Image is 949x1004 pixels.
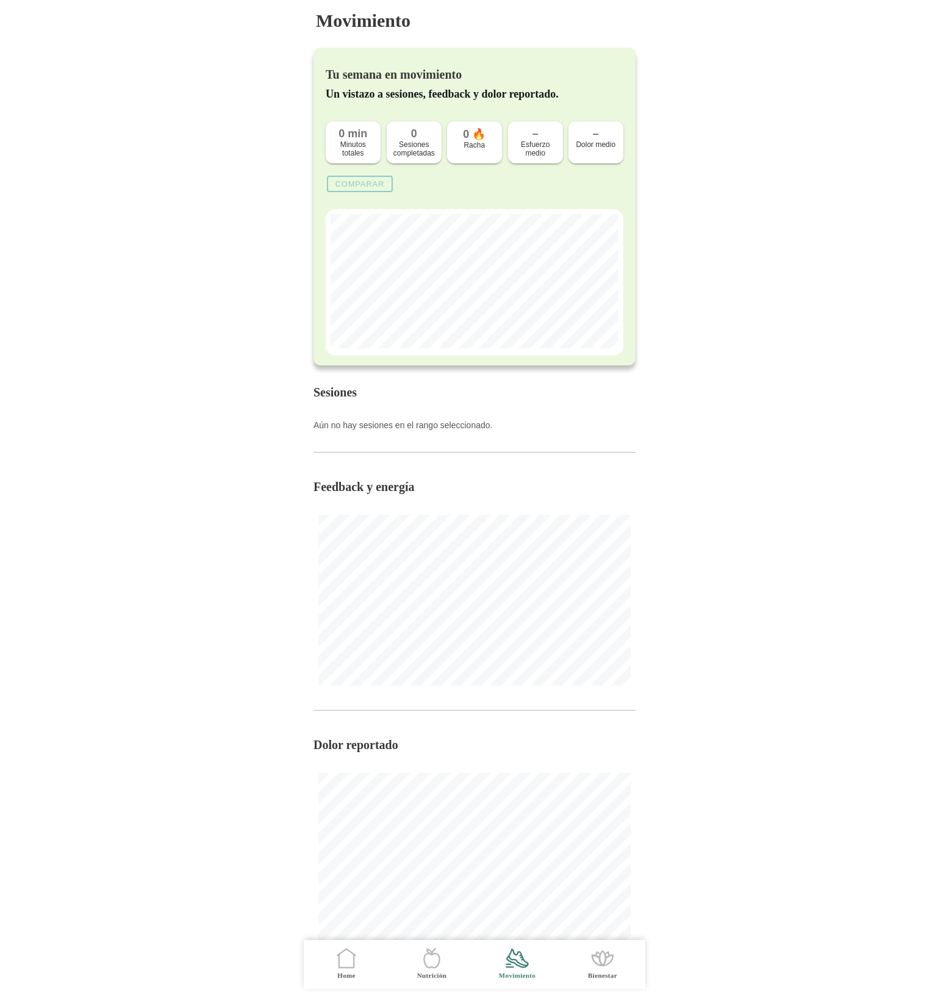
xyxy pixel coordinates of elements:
div: Aún no hay sesiones en el rango seleccionado. [313,420,636,430]
div: Minutos totales [332,140,374,157]
div: 0 [393,127,435,140]
div: Dolor medio [575,140,617,149]
b: Dolor reportado [313,738,398,751]
div: 0 min [332,127,374,140]
div: – [514,127,557,140]
div: Sesiones completadas [393,140,435,157]
div: Esfuerzo medio [514,140,557,157]
b: Feedback y energía [313,480,415,493]
p: Un vistazo a sesiones, feedback y dolor reportado. [326,88,623,101]
ion-button: Comparar [327,176,393,192]
ion-label: Home [337,971,356,980]
div: Racha [453,141,496,149]
div: 0 🔥 [453,127,496,141]
h3: Movimiento [316,10,410,32]
b: Tu semana en movimiento [326,68,462,81]
ion-label: Movimiento [499,971,535,980]
div: – [575,127,617,140]
ion-label: Bienestar [588,971,617,980]
ion-label: Nutrición [417,971,446,980]
b: Sesiones [313,385,357,399]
